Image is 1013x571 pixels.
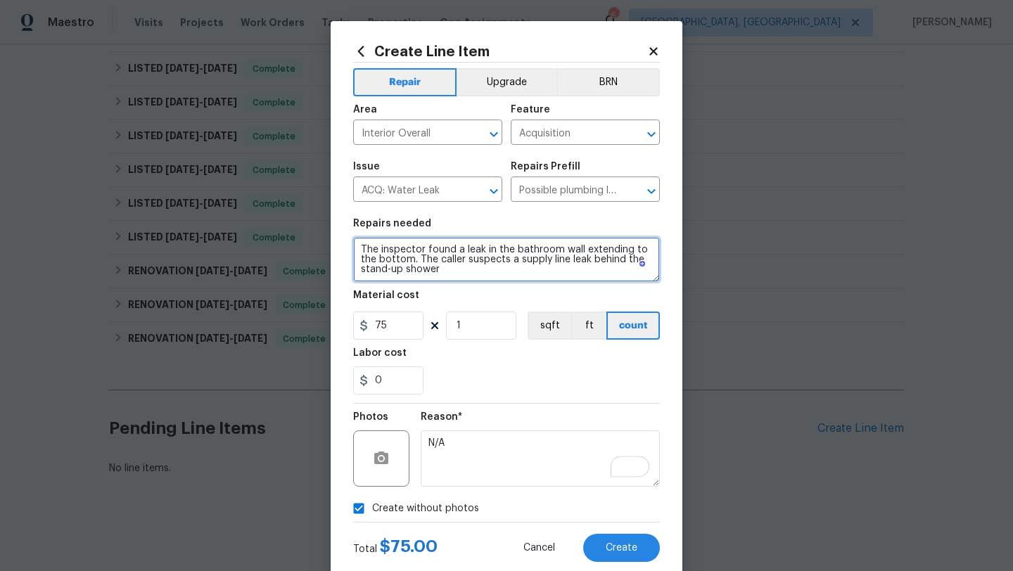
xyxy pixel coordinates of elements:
span: Create [606,543,637,553]
textarea: To enrich screen reader interactions, please activate Accessibility in Grammarly extension settings [353,237,660,282]
h5: Feature [511,105,550,115]
h5: Labor cost [353,348,407,358]
h5: Repairs Prefill [511,162,580,172]
h5: Reason* [421,412,462,422]
button: ft [571,312,606,340]
h5: Area [353,105,377,115]
button: Open [642,124,661,144]
button: BRN [556,68,660,96]
textarea: To enrich screen reader interactions, please activate Accessibility in Grammarly extension settings [421,430,660,487]
h5: Photos [353,412,388,422]
button: Cancel [501,534,578,562]
h2: Create Line Item [353,44,647,59]
span: Cancel [523,543,555,553]
button: count [606,312,660,340]
h5: Issue [353,162,380,172]
button: sqft [528,312,571,340]
button: Create [583,534,660,562]
span: $ 75.00 [380,538,438,555]
button: Upgrade [457,68,557,96]
button: Open [642,181,661,201]
span: Create without photos [372,501,479,516]
h5: Material cost [353,290,419,300]
div: Total [353,539,438,556]
button: Open [484,181,504,201]
h5: Repairs needed [353,219,431,229]
button: Open [484,124,504,144]
button: Repair [353,68,457,96]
